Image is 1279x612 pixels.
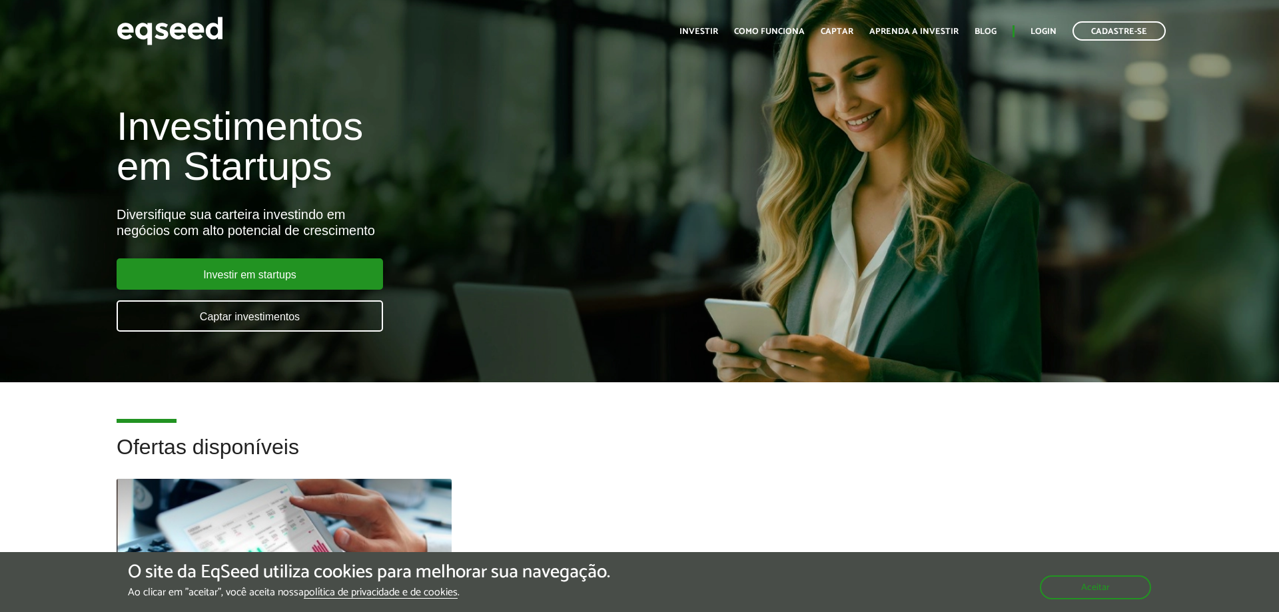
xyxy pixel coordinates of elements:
[304,587,458,599] a: política de privacidade e de cookies
[1040,575,1151,599] button: Aceitar
[869,27,959,36] a: Aprenda a investir
[734,27,805,36] a: Como funciona
[128,586,610,599] p: Ao clicar em "aceitar", você aceita nossa .
[117,300,383,332] a: Captar investimentos
[117,206,736,238] div: Diversifique sua carteira investindo em negócios com alto potencial de crescimento
[128,562,610,583] h5: O site da EqSeed utiliza cookies para melhorar sua navegação.
[821,27,853,36] a: Captar
[117,258,383,290] a: Investir em startups
[117,107,736,186] h1: Investimentos em Startups
[117,13,223,49] img: EqSeed
[975,27,997,36] a: Blog
[679,27,718,36] a: Investir
[117,436,1162,479] h2: Ofertas disponíveis
[1031,27,1057,36] a: Login
[1072,21,1166,41] a: Cadastre-se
